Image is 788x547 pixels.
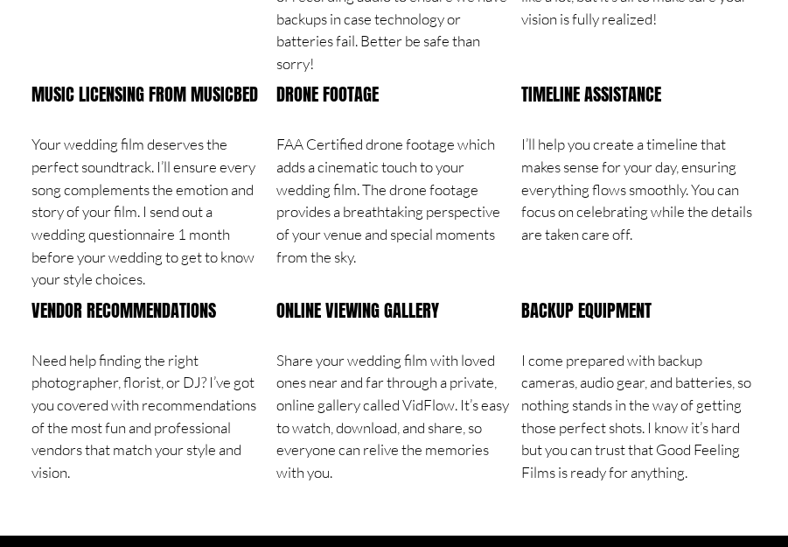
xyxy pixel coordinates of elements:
[276,349,512,484] p: Share your wedding film with loved ones near and far through a private, online gallery called Vid...
[31,300,267,321] h4: Vendor recommendations
[521,84,757,105] h4: Timeline Assistance
[521,349,757,484] p: I come prepared with backup cameras, audio gear, and batteries, so nothing stands in the way of g...
[31,84,267,105] h4: Music Licensing from Musicbed
[521,133,757,245] p: I’ll help you create a timeline that makes sense for your day, ensuring everything flows smoothly...
[276,84,512,105] h4: Drone Footage
[276,300,512,321] h4: Online Viewing Gallery
[276,133,512,268] p: FAA Certified drone footage which adds a cinematic touch to your wedding film. The drone footage ...
[521,300,757,321] h4: Backup Equipment
[31,133,267,290] p: Your wedding film deserves the perfect soundtrack. I’ll ensure every song complements the emotion...
[31,349,267,484] p: Need help finding the right photographer, florist, or DJ? I’ve got you covered with recommendatio...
